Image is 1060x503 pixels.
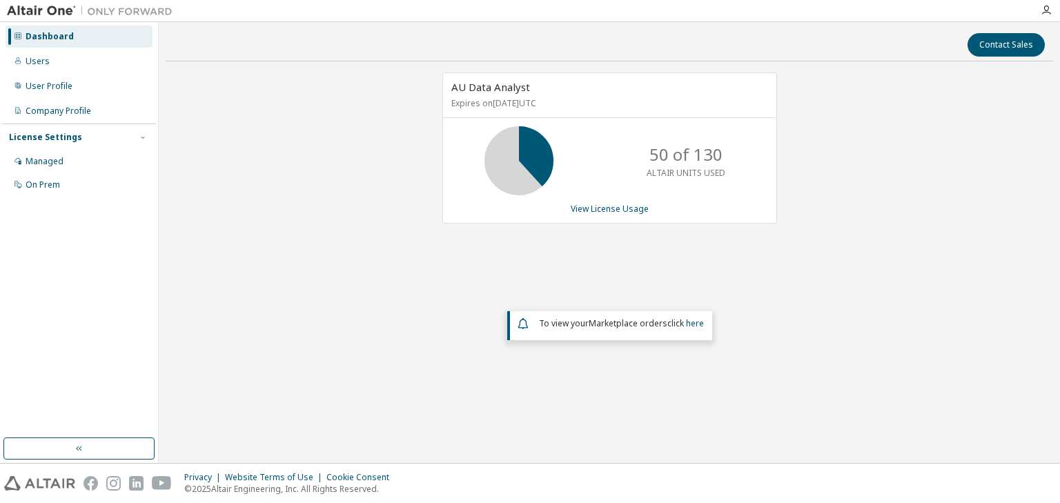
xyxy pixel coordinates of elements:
a: here [686,317,704,329]
a: View License Usage [571,203,649,215]
img: linkedin.svg [129,476,144,491]
p: © 2025 Altair Engineering, Inc. All Rights Reserved. [184,483,397,495]
button: Contact Sales [968,33,1045,57]
img: instagram.svg [106,476,121,491]
div: User Profile [26,81,72,92]
div: Dashboard [26,31,74,42]
img: altair_logo.svg [4,476,75,491]
img: youtube.svg [152,476,172,491]
img: Altair One [7,4,179,18]
em: Marketplace orders [589,317,667,329]
div: License Settings [9,132,82,143]
img: facebook.svg [84,476,98,491]
div: Cookie Consent [326,472,397,483]
div: Users [26,56,50,67]
div: Managed [26,156,63,167]
span: To view your click [539,317,704,329]
span: AU Data Analyst [451,80,530,94]
p: ALTAIR UNITS USED [647,167,725,179]
div: On Prem [26,179,60,190]
p: 50 of 130 [649,143,723,166]
div: Company Profile [26,106,91,117]
div: Privacy [184,472,225,483]
div: Website Terms of Use [225,472,326,483]
p: Expires on [DATE] UTC [451,97,765,109]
